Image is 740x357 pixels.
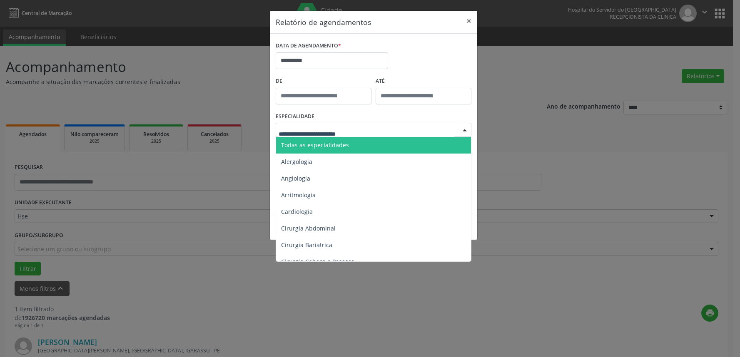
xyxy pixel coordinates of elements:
[281,224,336,232] span: Cirurgia Abdominal
[461,11,477,31] button: Close
[276,40,341,52] label: DATA DE AGENDAMENTO
[276,17,371,27] h5: Relatório de agendamentos
[281,241,332,249] span: Cirurgia Bariatrica
[276,75,371,88] label: De
[276,110,314,123] label: ESPECIALIDADE
[281,258,354,265] span: Cirurgia Cabeça e Pescoço
[281,174,310,182] span: Angiologia
[281,141,349,149] span: Todas as especialidades
[376,75,471,88] label: ATÉ
[281,191,316,199] span: Arritmologia
[281,158,312,166] span: Alergologia
[281,208,313,216] span: Cardiologia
